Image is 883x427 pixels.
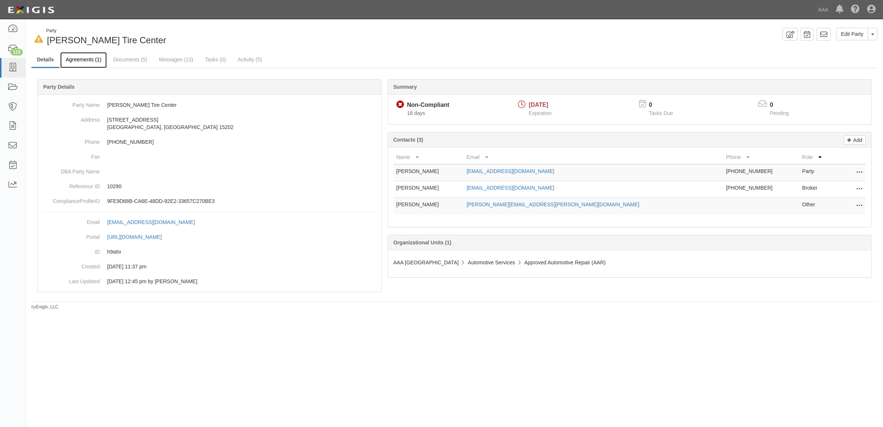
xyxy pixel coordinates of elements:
div: 113 [10,49,23,55]
dd: 02/28/2024 12:45 pm by Benjamin Tully [41,274,378,289]
dt: Last Updated [41,274,100,285]
b: Summary [393,84,417,90]
a: AAA [814,2,832,17]
td: [PERSON_NAME] [393,198,464,214]
dd: [STREET_ADDRESS] [GEOGRAPHIC_DATA], [GEOGRAPHIC_DATA] 15202 [41,112,378,135]
dd: h9attx [41,244,378,259]
span: Approved Automotive Repair (AAR) [524,260,606,265]
div: Non-Compliant [407,101,450,109]
span: Pending [770,110,789,116]
p: 10290 [107,183,378,190]
i: Non-Compliant [396,101,404,109]
td: Broker [799,181,836,198]
a: Activity (5) [232,52,267,67]
dt: ComplianceProfileID [41,194,100,205]
dt: Fax [41,149,100,160]
div: [EMAIL_ADDRESS][DOMAIN_NAME] [107,218,195,226]
a: [EMAIL_ADDRESS][DOMAIN_NAME] [467,185,554,191]
dt: Party Name [41,98,100,109]
p: 0 [770,101,798,109]
td: Party [799,164,836,181]
div: Richey Goodyear Tire Center [31,28,449,47]
dt: ID [41,244,100,255]
p: 0 [649,101,682,109]
span: Tasks Due [649,110,673,116]
span: Automotive Services [468,260,515,265]
a: [URL][DOMAIN_NAME] [107,234,170,240]
b: Party Details [43,84,75,90]
dd: [PERSON_NAME] Tire Center [41,98,378,112]
th: Email [464,150,723,164]
i: Help Center - Complianz [851,5,860,14]
a: Exigis, LLC [36,304,58,309]
span: [PERSON_NAME] Tire Center [47,35,166,45]
th: Phone [723,150,799,164]
span: [DATE] [529,102,548,108]
span: AAA [GEOGRAPHIC_DATA] [393,260,459,265]
a: [PERSON_NAME][EMAIL_ADDRESS][PERSON_NAME][DOMAIN_NAME] [467,201,640,207]
img: logo-5460c22ac91f19d4615b14bd174203de0afe785f0fc80cf4dbbc73dc1793850b.png [6,3,57,17]
dt: Portal [41,230,100,241]
span: Since 08/28/2025 [407,110,425,116]
td: [PHONE_NUMBER] [723,164,799,181]
a: Messages (13) [153,52,199,67]
div: Party [46,28,166,34]
span: Expiration [529,110,552,116]
a: Details [31,52,59,68]
i: In Default since 09/11/2025 [34,35,43,43]
p: Add [851,136,862,144]
b: Contacts (3) [393,137,423,143]
a: Edit Party [836,28,868,40]
p: 9FE9D68B-CA6E-48DD-92E2-33657C270BE3 [107,197,378,205]
a: Agreements (1) [60,52,107,68]
a: Tasks (0) [200,52,232,67]
dt: Address [41,112,100,123]
b: Organizational Units (1) [393,240,451,245]
dt: Created [41,259,100,270]
td: [PERSON_NAME] [393,181,464,198]
a: Add [844,135,866,145]
a: [EMAIL_ADDRESS][DOMAIN_NAME] [467,168,554,174]
th: Name [393,150,464,164]
dt: Email [41,215,100,226]
dt: Phone [41,135,100,146]
dd: [PHONE_NUMBER] [41,135,378,149]
th: Role [799,150,836,164]
small: by [31,304,58,310]
dt: Reference ID [41,179,100,190]
td: [PHONE_NUMBER] [723,181,799,198]
td: Other [799,198,836,214]
dd: 03/09/2023 11:37 pm [41,259,378,274]
dt: DBA Party Name [41,164,100,175]
a: [EMAIL_ADDRESS][DOMAIN_NAME] [107,219,203,225]
td: [PERSON_NAME] [393,164,464,181]
a: Documents (5) [108,52,153,67]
